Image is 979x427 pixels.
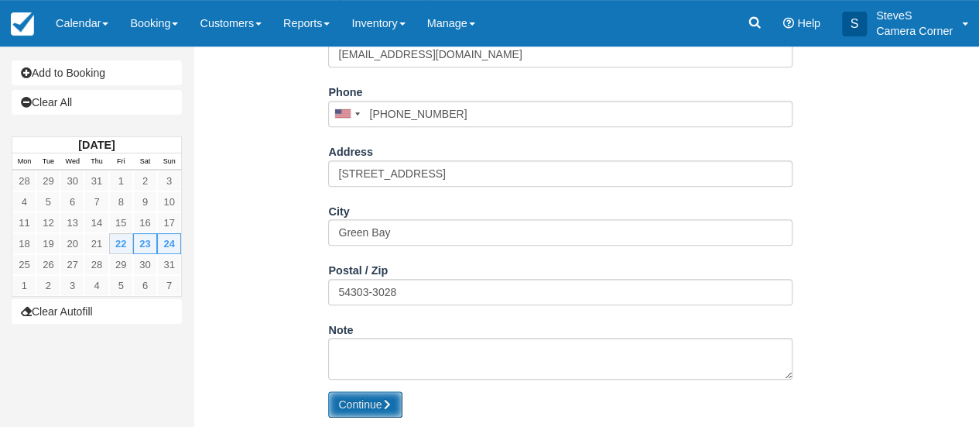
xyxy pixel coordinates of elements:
[157,153,181,170] th: Sun
[157,170,181,191] a: 3
[60,170,84,191] a: 30
[157,233,181,254] a: 24
[329,102,365,126] div: United States: +1
[133,275,157,296] a: 6
[12,191,36,212] a: 4
[328,139,373,160] label: Address
[133,233,157,254] a: 23
[109,170,133,191] a: 1
[109,191,133,212] a: 8
[78,139,115,151] strong: [DATE]
[11,12,34,36] img: checkfront-main-nav-mini-logo.png
[84,170,108,191] a: 31
[12,60,182,85] a: Add to Booking
[36,275,60,296] a: 2
[133,191,157,212] a: 9
[328,257,388,279] label: Postal / Zip
[84,212,108,233] a: 14
[109,275,133,296] a: 5
[36,191,60,212] a: 5
[36,153,60,170] th: Tue
[133,153,157,170] th: Sat
[109,212,133,233] a: 15
[157,254,181,275] a: 31
[36,254,60,275] a: 26
[328,391,402,418] button: Continue
[12,90,182,115] a: Clear All
[12,233,36,254] a: 18
[876,23,953,39] p: Camera Corner
[60,254,84,275] a: 27
[797,17,820,29] span: Help
[36,233,60,254] a: 19
[12,153,36,170] th: Mon
[109,254,133,275] a: 29
[84,254,108,275] a: 28
[133,170,157,191] a: 2
[328,317,353,339] label: Note
[842,12,867,36] div: S
[84,233,108,254] a: 21
[12,254,36,275] a: 25
[328,198,349,220] label: City
[60,275,84,296] a: 3
[12,212,36,233] a: 11
[133,254,157,275] a: 30
[12,299,182,324] button: Clear Autofill
[60,191,84,212] a: 6
[109,233,133,254] a: 22
[157,212,181,233] a: 17
[109,153,133,170] th: Fri
[133,212,157,233] a: 16
[876,8,953,23] p: SteveS
[157,275,181,296] a: 7
[84,153,108,170] th: Thu
[36,212,60,233] a: 12
[60,233,84,254] a: 20
[84,191,108,212] a: 7
[60,153,84,170] th: Wed
[36,170,60,191] a: 29
[157,191,181,212] a: 10
[12,275,36,296] a: 1
[783,18,794,29] i: Help
[84,275,108,296] a: 4
[60,212,84,233] a: 13
[328,79,362,101] label: Phone
[12,170,36,191] a: 28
